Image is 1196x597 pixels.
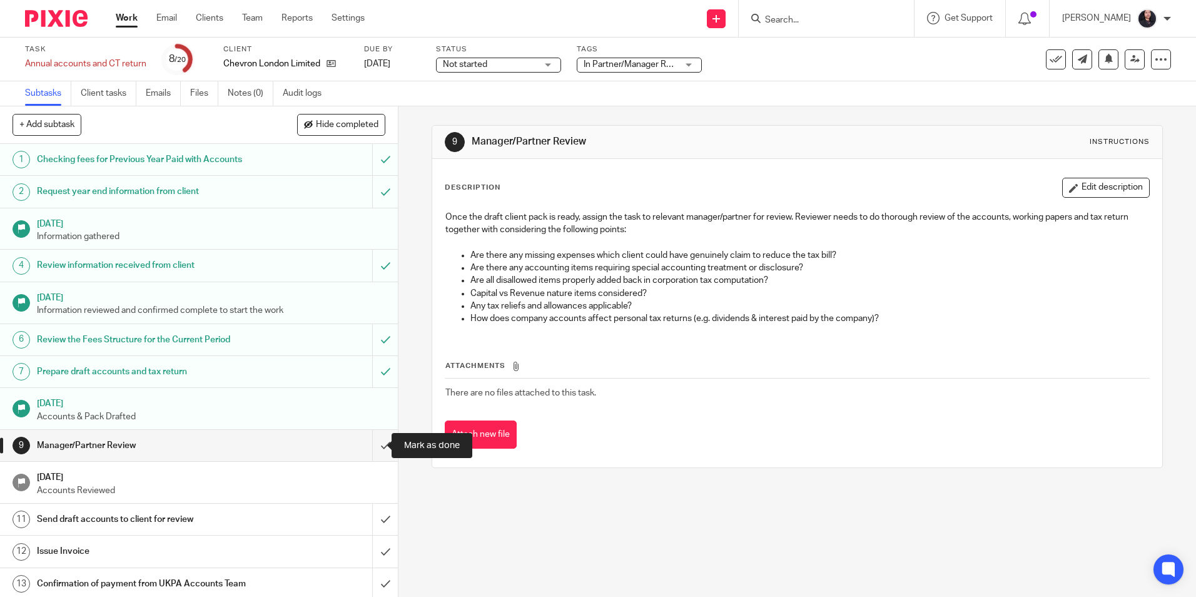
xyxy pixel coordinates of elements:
span: Not started [443,60,487,69]
div: 12 [13,543,30,561]
div: 7 [13,363,30,380]
a: Clients [196,12,223,24]
a: Emails [146,81,181,106]
button: Edit description [1062,178,1150,198]
span: Attachments [445,362,505,369]
div: 2 [13,183,30,201]
a: Client tasks [81,81,136,106]
p: Description [445,183,500,193]
span: [DATE] [364,59,390,68]
div: 9 [13,437,30,454]
p: Once the draft client pack is ready, assign the task to relevant manager/partner for review. Revi... [445,211,1148,237]
h1: Review the Fees Structure for the Current Period [37,330,252,349]
span: Hide completed [316,120,378,130]
h1: [DATE] [37,215,386,230]
div: 6 [13,331,30,349]
div: Annual accounts and CT return [25,58,146,70]
span: Get Support [945,14,993,23]
label: Tags [577,44,702,54]
h1: Manager/Partner Review [472,135,824,148]
a: Subtasks [25,81,71,106]
div: 9 [445,132,465,152]
button: + Add subtask [13,114,81,135]
p: Are there any accounting items requiring special accounting treatment or disclosure? [470,262,1148,274]
div: 8 [169,52,186,66]
label: Task [25,44,146,54]
p: Information gathered [37,230,386,243]
label: Client [223,44,348,54]
a: Email [156,12,177,24]
p: Accounts Reviewed [37,484,386,497]
a: Team [242,12,263,24]
h1: Checking fees for Previous Year Paid with Accounts [37,150,252,169]
div: 1 [13,151,30,168]
div: 13 [13,575,30,593]
a: Audit logs [283,81,331,106]
img: MicrosoftTeams-image.jfif [1137,9,1157,29]
div: Instructions [1090,137,1150,147]
a: Settings [332,12,365,24]
p: [PERSON_NAME] [1062,12,1131,24]
button: Attach new file [445,421,517,449]
p: Capital vs Revenue nature items considered? [470,287,1148,300]
img: Pixie [25,10,88,27]
h1: Send draft accounts to client for review [37,510,252,529]
p: Chevron London Limited [223,58,320,70]
label: Due by [364,44,420,54]
p: Are there any missing expenses which client could have genuinely claim to reduce the tax bill? [470,249,1148,262]
button: Hide completed [297,114,385,135]
h1: Manager/Partner Review [37,436,252,455]
a: Work [116,12,138,24]
p: Are all disallowed items properly added back in corporation tax computation? [470,274,1148,287]
small: /20 [175,56,186,63]
span: In Partner/Manager Review [584,60,689,69]
p: Information reviewed and confirmed complete to start the work [37,304,386,317]
p: How does company accounts affect personal tax returns (e.g. dividends & interest paid by the comp... [470,312,1148,325]
a: Reports [281,12,313,24]
h1: Confirmation of payment from UKPA Accounts Team [37,574,252,593]
h1: Request year end information from client [37,182,252,201]
h1: [DATE] [37,394,386,410]
p: Any tax reliefs and allowances applicable? [470,300,1148,312]
h1: [DATE] [37,288,386,304]
p: Accounts & Pack Drafted [37,411,386,423]
h1: [DATE] [37,468,386,484]
a: Notes (0) [228,81,273,106]
div: 11 [13,511,30,528]
div: 4 [13,257,30,275]
label: Status [436,44,561,54]
h1: Issue Invoice [37,542,252,561]
a: Files [190,81,218,106]
span: There are no files attached to this task. [445,389,596,397]
h1: Review information received from client [37,256,252,275]
input: Search [764,15,876,26]
h1: Prepare draft accounts and tax return [37,362,252,381]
